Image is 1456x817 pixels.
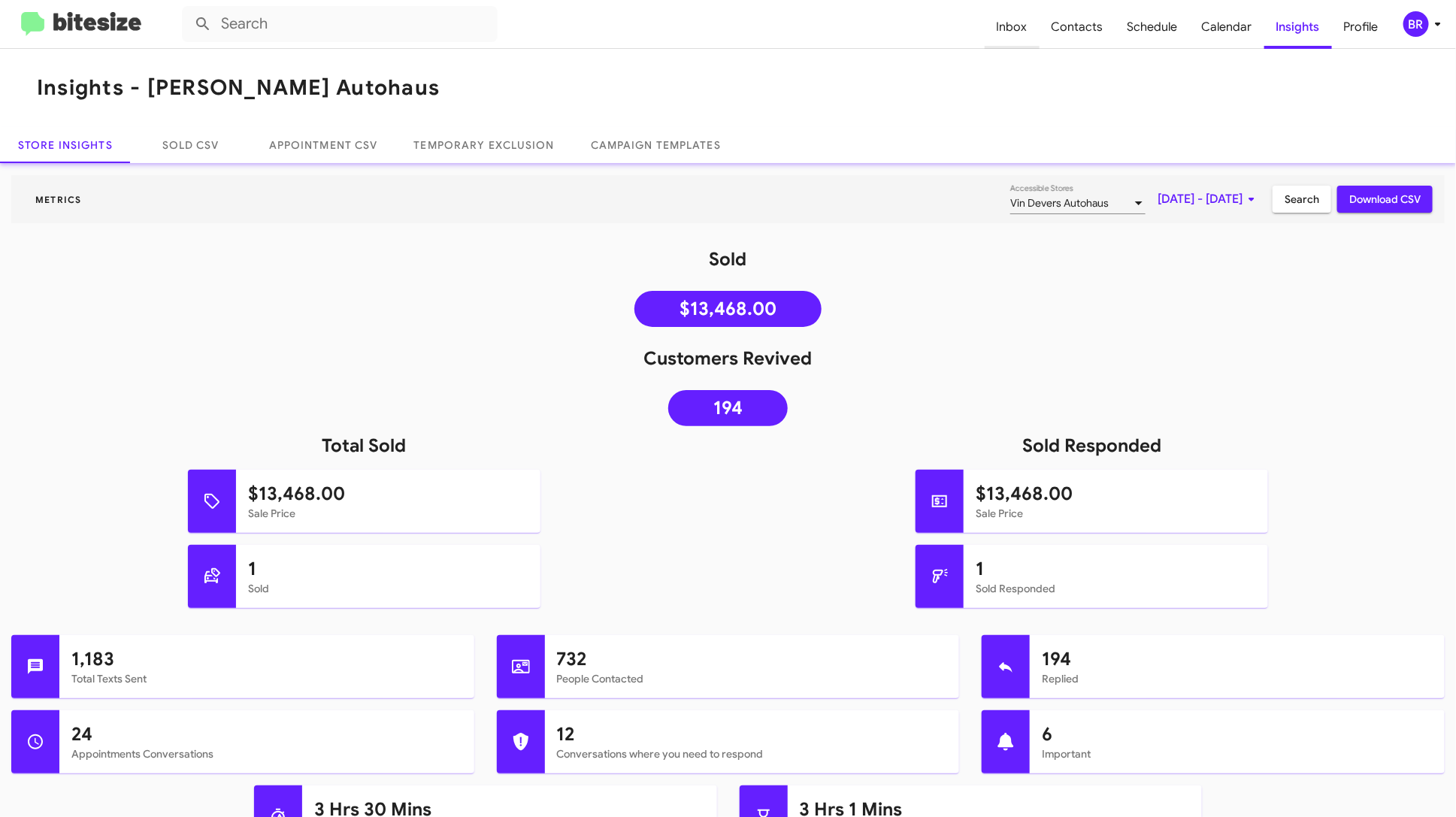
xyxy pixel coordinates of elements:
mat-card-subtitle: Sold Responded [976,581,1256,596]
mat-card-subtitle: Appointments Conversations [71,746,462,761]
span: $13,468.00 [680,301,776,316]
span: [DATE] - [DATE] [1158,186,1261,213]
h1: 1,183 [71,647,462,671]
a: Sold CSV [131,127,251,163]
h1: Insights - [PERSON_NAME] Autohaus [37,76,440,100]
h1: $13,468.00 [248,482,528,506]
span: Download CSV [1349,186,1421,213]
mat-card-subtitle: Total Texts Sent [71,671,462,686]
input: Search [182,6,498,42]
a: Profile [1332,5,1391,49]
a: Temporary Exclusion [396,127,573,163]
h1: $13,468.00 [976,482,1256,506]
button: Download CSV [1337,186,1433,213]
a: Schedule [1115,5,1190,49]
h1: 1 [248,557,528,581]
mat-card-subtitle: Important [1042,746,1433,761]
mat-card-subtitle: Sale Price [248,506,528,521]
a: Appointment CSV [251,127,396,163]
div: BR [1403,11,1429,37]
mat-card-subtitle: People Contacted [557,671,948,686]
mat-card-subtitle: Sale Price [976,506,1256,521]
span: Vin Devers Autohaus [1010,196,1109,210]
span: Metrics [23,194,94,205]
button: BR [1391,11,1439,37]
mat-card-subtitle: Replied [1042,671,1433,686]
h1: 1 [976,557,1256,581]
h1: 24 [71,722,462,746]
h1: 6 [1042,722,1433,746]
a: Inbox [985,5,1040,49]
a: Calendar [1190,5,1264,49]
mat-card-subtitle: Conversations where you need to respond [557,746,948,761]
span: 194 [713,401,743,416]
button: Search [1273,186,1331,213]
h1: 12 [557,722,948,746]
mat-card-subtitle: Sold [248,581,528,596]
a: Campaign Templates [573,127,739,163]
h1: 194 [1042,647,1433,671]
span: Search [1285,186,1319,213]
button: [DATE] - [DATE] [1146,186,1273,213]
a: Insights [1264,5,1332,49]
a: Contacts [1040,5,1115,49]
h1: 732 [557,647,948,671]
